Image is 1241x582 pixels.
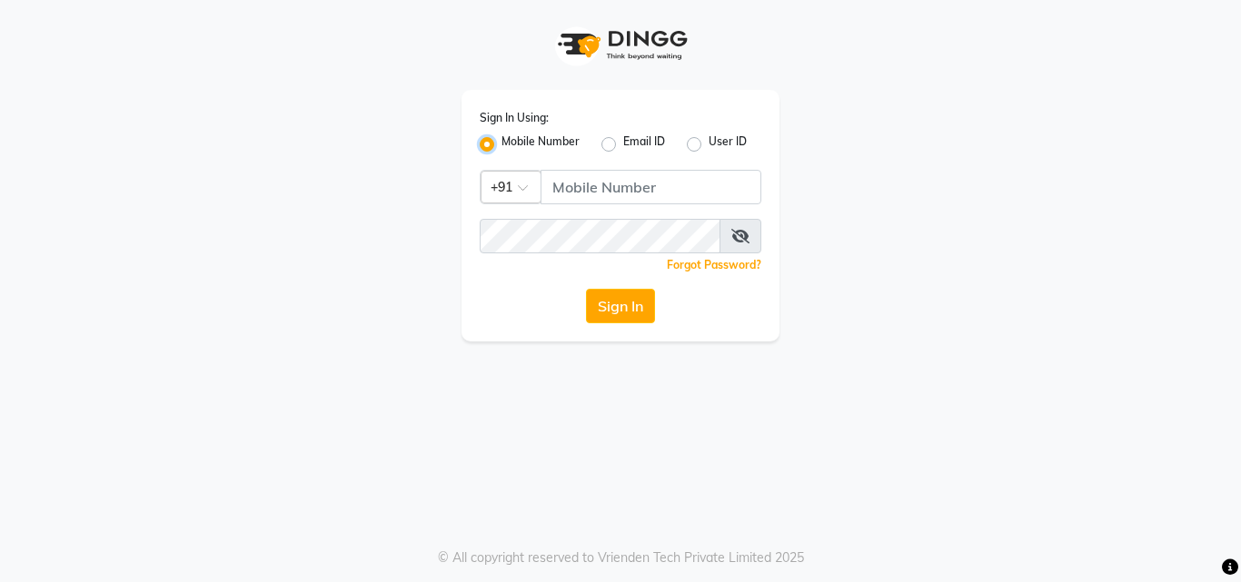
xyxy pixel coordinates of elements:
input: Username [480,219,720,253]
a: Forgot Password? [667,258,761,271]
input: Username [541,170,761,204]
img: logo1.svg [548,18,693,72]
button: Sign In [586,289,655,323]
label: User ID [709,133,747,155]
label: Sign In Using: [480,110,549,126]
label: Mobile Number [501,133,580,155]
label: Email ID [623,133,665,155]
